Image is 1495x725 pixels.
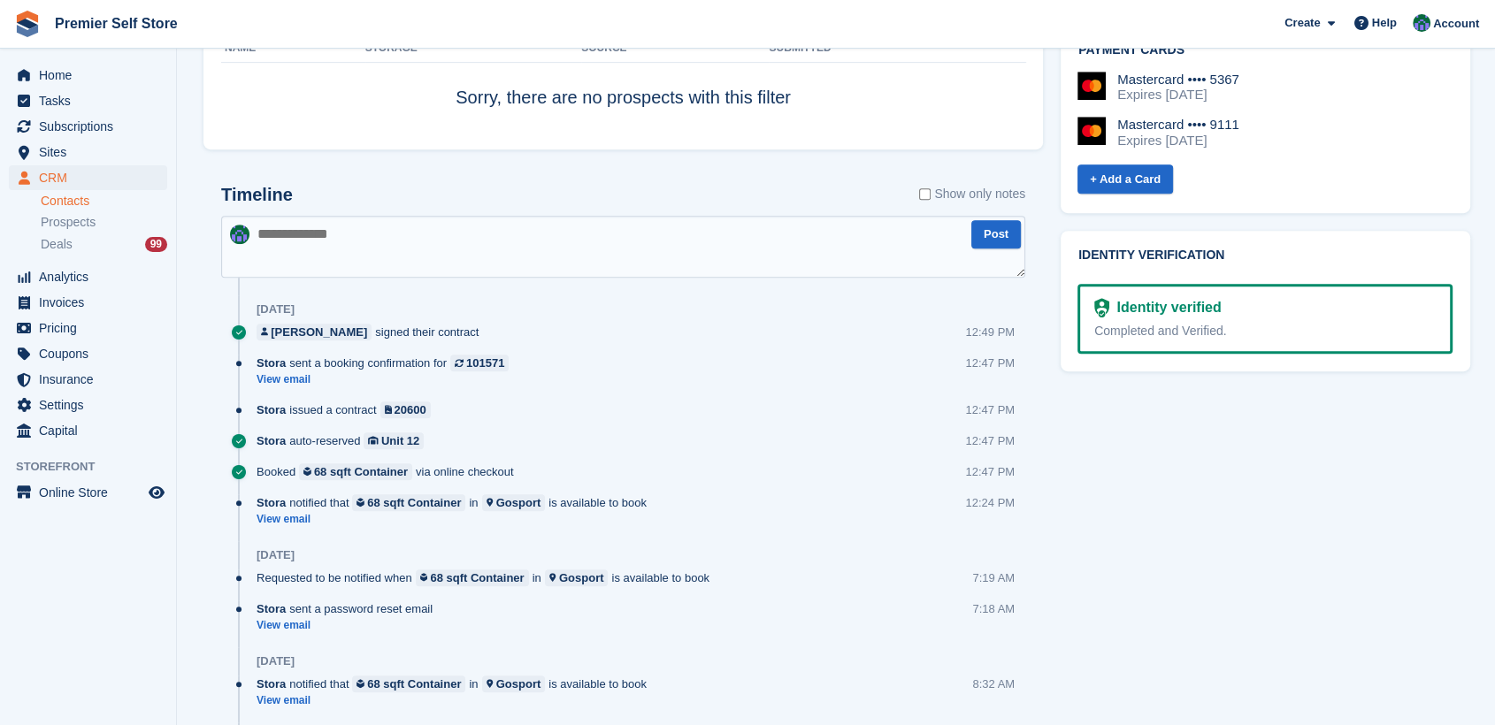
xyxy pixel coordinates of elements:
[41,236,73,253] span: Deals
[1372,14,1397,32] span: Help
[1117,72,1239,88] div: Mastercard •••• 5367
[9,140,167,164] a: menu
[430,569,524,586] div: 68 sqft Container
[257,355,286,371] span: Stora
[972,569,1015,586] div: 7:19 AM
[1077,117,1106,145] img: Mastercard Logo
[1433,15,1479,33] span: Account
[496,675,541,692] div: Gosport
[364,432,424,449] a: Unit 12
[381,432,419,449] div: Unit 12
[9,165,167,190] a: menu
[39,316,145,340] span: Pricing
[39,114,145,139] span: Subscriptions
[545,569,609,586] a: Gosport
[965,463,1015,480] div: 12:47 PM
[769,34,1024,63] th: Submitted
[39,480,145,505] span: Online Store
[257,432,286,449] span: Stora
[965,401,1015,418] div: 12:47 PM
[271,324,367,340] div: [PERSON_NAME]
[257,693,655,708] a: View email
[972,675,1015,692] div: 8:32 AM
[9,264,167,289] a: menu
[41,213,167,232] a: Prospects
[257,600,286,617] span: Stora
[257,675,655,692] div: notified that in is available to book
[1094,298,1109,317] img: Identity Verification Ready
[14,11,41,37] img: stora-icon-8386f47178a22dfd0bd8f6a31ec36ba5ce8667c1dd55bd0f319d3a0aa187defe.svg
[257,618,441,633] a: View email
[1078,248,1453,263] h2: Identity verification
[257,463,523,480] div: Booked via online checkout
[9,341,167,366] a: menu
[466,355,504,371] div: 101571
[1077,72,1106,100] img: Mastercard Logo
[48,9,185,38] a: Premier Self Store
[230,225,249,244] img: Jo Granger
[257,569,718,586] div: Requested to be notified when in is available to book
[257,324,372,340] a: [PERSON_NAME]
[9,114,167,139] a: menu
[482,675,546,692] a: Gosport
[257,355,517,371] div: sent a booking confirmation for
[1117,87,1239,103] div: Expires [DATE]
[380,401,431,418] a: 20600
[1117,117,1239,133] div: Mastercard •••• 9111
[257,494,286,511] span: Stora
[39,290,145,315] span: Invoices
[9,63,167,88] a: menu
[352,494,465,511] a: 68 sqft Container
[450,355,509,371] a: 101571
[257,432,433,449] div: auto-reserved
[367,675,461,692] div: 68 sqft Container
[39,88,145,113] span: Tasks
[146,482,167,503] a: Preview store
[395,401,426,418] div: 20600
[314,463,408,480] div: 68 sqft Container
[367,494,461,511] div: 68 sqft Container
[1117,133,1239,149] div: Expires [DATE]
[919,185,1025,203] label: Show only notes
[352,675,465,692] a: 68 sqft Container
[39,264,145,289] span: Analytics
[39,165,145,190] span: CRM
[145,237,167,252] div: 99
[257,372,517,387] a: View email
[965,432,1015,449] div: 12:47 PM
[9,393,167,417] a: menu
[456,88,791,107] span: Sorry, there are no prospects with this filter
[965,324,1015,340] div: 12:49 PM
[416,569,529,586] a: 68 sqft Container
[257,512,655,527] a: View email
[9,367,167,392] a: menu
[919,185,931,203] input: Show only notes
[257,600,441,617] div: sent a password reset email
[1413,14,1430,32] img: Jo Granger
[1078,43,1453,57] h2: Payment cards
[257,675,286,692] span: Stora
[971,220,1021,249] button: Post
[221,185,293,205] h2: Timeline
[9,88,167,113] a: menu
[39,140,145,164] span: Sites
[1094,322,1436,340] div: Completed and Verified.
[1077,164,1173,194] a: + Add a Card
[365,34,581,63] th: Storage
[39,418,145,443] span: Capital
[581,34,769,63] th: Source
[9,316,167,340] a: menu
[39,341,145,366] span: Coupons
[41,193,167,210] a: Contacts
[482,494,546,511] a: Gosport
[257,548,295,562] div: [DATE]
[257,302,295,317] div: [DATE]
[496,494,541,511] div: Gosport
[41,214,96,231] span: Prospects
[221,34,365,63] th: Name
[9,418,167,443] a: menu
[39,367,145,392] span: Insurance
[1109,297,1221,318] div: Identity verified
[257,494,655,511] div: notified that in is available to book
[41,235,167,254] a: Deals 99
